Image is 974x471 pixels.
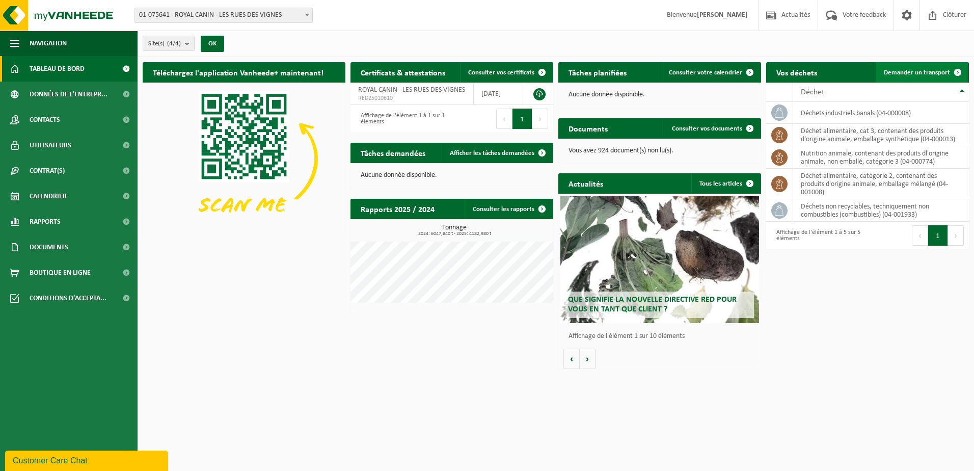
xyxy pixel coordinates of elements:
span: Rapports [30,209,61,234]
a: Demander un transport [876,62,968,83]
a: Que signifie la nouvelle directive RED pour vous en tant que client ? [560,196,759,323]
span: ROYAL CANIN - LES RUES DES VIGNES [358,86,465,94]
button: Previous [912,225,928,246]
h2: Documents [558,118,618,138]
td: déchets non recyclables, techniquement non combustibles (combustibles) (04-001933) [793,199,969,222]
p: Vous avez 924 document(s) non lu(s). [569,147,751,154]
a: Consulter les rapports [465,199,552,219]
div: Affichage de l'élément 1 à 5 sur 5 éléments [771,224,862,247]
span: 2024: 6047,840 t - 2025: 4182,980 t [356,231,553,237]
button: Vorige [563,349,580,369]
span: Tableau de bord [30,56,85,82]
span: Demander un transport [884,69,950,76]
h2: Vos déchets [766,62,827,82]
a: Tous les articles [691,173,760,194]
count: (4/4) [167,40,181,47]
td: déchet alimentaire, cat 3, contenant des produits d'origine animale, emballage synthétique (04-00... [793,124,969,146]
a: Consulter votre calendrier [661,62,760,83]
span: Documents [30,234,68,260]
img: Download de VHEPlus App [143,83,345,235]
button: Volgende [580,349,596,369]
h2: Actualités [558,173,613,193]
span: Que signifie la nouvelle directive RED pour vous en tant que client ? [568,296,737,313]
h2: Tâches demandées [350,143,436,163]
h3: Tonnage [356,224,553,237]
a: Afficher les tâches demandées [442,143,552,163]
span: Consulter vos documents [672,125,742,132]
td: déchets industriels banals (04-000008) [793,102,969,124]
span: 01-075641 - ROYAL CANIN - LES RUES DES VIGNES [135,8,312,22]
span: Contrat(s) [30,158,65,184]
span: 01-075641 - ROYAL CANIN - LES RUES DES VIGNES [134,8,313,23]
h2: Rapports 2025 / 2024 [350,199,445,219]
span: Navigation [30,31,67,56]
span: Boutique en ligne [30,260,91,285]
span: RED25010610 [358,94,466,102]
button: Next [532,109,548,129]
span: Déchet [801,88,824,96]
span: Site(s) [148,36,181,51]
iframe: chat widget [5,449,170,471]
h2: Certificats & attestations [350,62,455,82]
td: déchet alimentaire, catégorie 2, contenant des produits d'origine animale, emballage mélangé (04-... [793,169,969,199]
p: Aucune donnée disponible. [361,172,543,179]
button: Next [948,225,964,246]
a: Consulter vos documents [664,118,760,139]
button: 1 [928,225,948,246]
span: Afficher les tâches demandées [450,150,534,156]
span: Contacts [30,107,60,133]
p: Aucune donnée disponible. [569,91,751,98]
span: Consulter votre calendrier [669,69,742,76]
button: OK [201,36,224,52]
p: Affichage de l'élément 1 sur 10 éléments [569,333,756,340]
td: nutrition animale, contenant des produits dl'origine animale, non emballé, catégorie 3 (04-000774) [793,146,969,169]
h2: Téléchargez l'application Vanheede+ maintenant! [143,62,334,82]
td: [DATE] [474,83,523,105]
button: Site(s)(4/4) [143,36,195,51]
h2: Tâches planifiées [558,62,637,82]
span: Calendrier [30,184,67,209]
span: Utilisateurs [30,133,71,158]
button: Previous [496,109,512,129]
strong: [PERSON_NAME] [697,11,748,19]
div: Affichage de l'élément 1 à 1 sur 1 éléments [356,108,447,130]
span: Consulter vos certificats [468,69,534,76]
span: Conditions d'accepta... [30,285,106,311]
button: 1 [512,109,532,129]
span: Données de l'entrepr... [30,82,107,107]
a: Consulter vos certificats [460,62,552,83]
